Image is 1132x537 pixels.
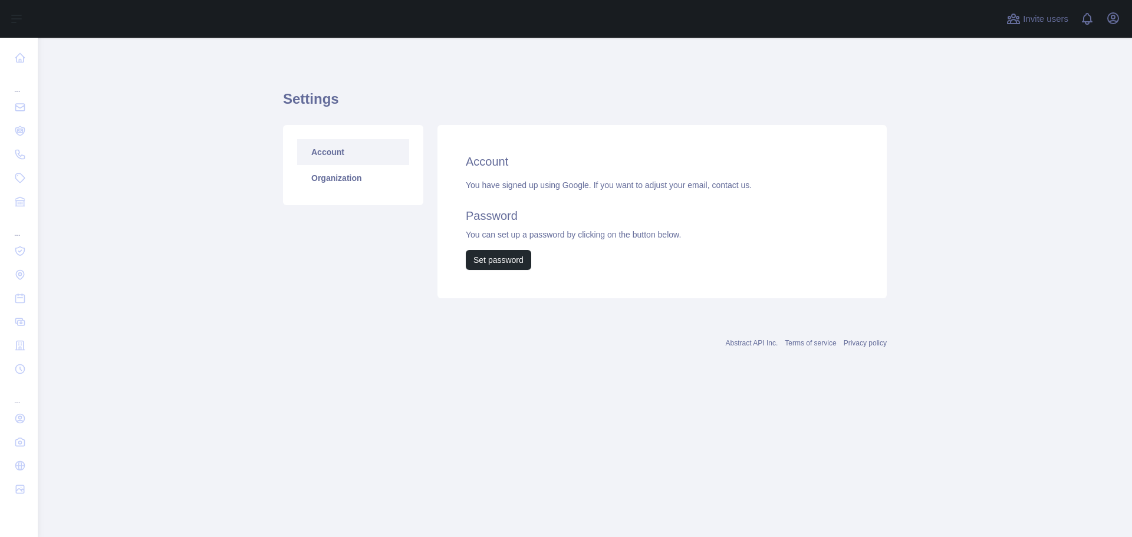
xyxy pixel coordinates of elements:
[9,71,28,94] div: ...
[297,139,409,165] a: Account
[712,180,752,190] a: contact us.
[283,90,887,118] h1: Settings
[1004,9,1071,28] button: Invite users
[466,250,531,270] button: Set password
[466,153,858,170] h2: Account
[9,382,28,406] div: ...
[785,339,836,347] a: Terms of service
[466,207,858,224] h2: Password
[466,179,858,270] div: You have signed up using Google. If you want to adjust your email, You can set up a password by c...
[297,165,409,191] a: Organization
[1023,12,1068,26] span: Invite users
[726,339,778,347] a: Abstract API Inc.
[9,215,28,238] div: ...
[844,339,887,347] a: Privacy policy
